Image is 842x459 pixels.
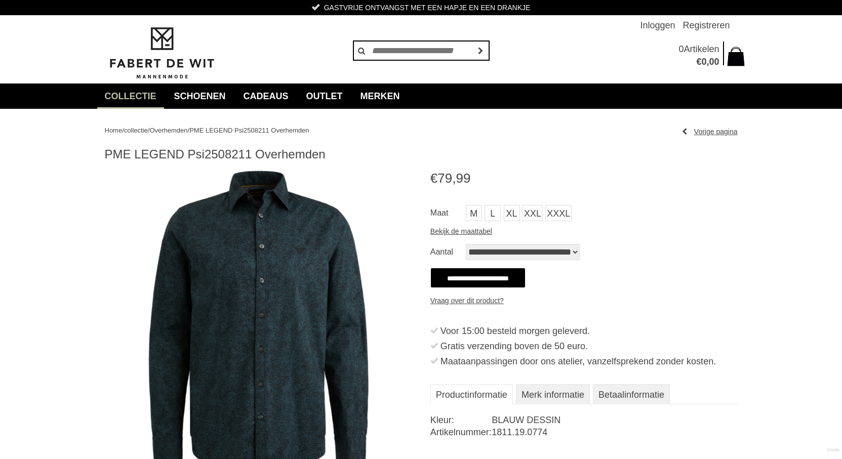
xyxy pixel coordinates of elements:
[492,414,737,426] dd: BLAUW DESSIN
[430,205,738,224] ul: Maat
[437,171,452,186] span: 79
[97,84,164,109] a: collectie
[678,44,684,54] span: 0
[456,171,470,186] span: 99
[545,205,572,221] a: XXXL
[149,127,187,134] a: Overhemden
[105,26,219,80] img: Fabert de Wit
[452,171,456,186] span: ,
[706,57,709,67] span: ,
[640,15,675,35] a: Inloggen
[696,57,701,67] span: €
[124,127,148,134] a: collectie
[701,57,706,67] span: 0
[430,426,492,438] dt: Artikelnummer:
[504,205,520,221] a: XL
[683,15,730,35] a: Registreren
[440,339,738,354] div: Gratis verzending boven de 50 euro.
[430,244,466,260] label: Aantal
[105,147,738,162] h1: PME LEGEND Psi2508211 Overhemden
[430,171,437,186] span: €
[430,354,738,369] li: Maataanpassingen door ons atelier, vanzelfsprekend zonder kosten.
[430,224,492,239] a: Bekijk de maattabel
[353,84,408,109] a: Merken
[188,127,190,134] span: /
[430,293,504,308] a: Vraag over dit product?
[167,84,233,109] a: Schoenen
[709,57,719,67] span: 00
[516,384,590,404] a: Merk informatie
[430,384,513,404] a: Productinformatie
[523,205,543,221] a: XXL
[189,127,309,134] a: PME LEGEND Psi2508211 Overhemden
[105,127,123,134] a: Home
[593,384,670,404] a: Betaalinformatie
[122,127,124,134] span: /
[466,205,482,221] a: M
[684,44,719,54] span: Artikelen
[492,426,737,438] dd: 1811.19.0774
[148,127,150,134] span: /
[430,414,492,426] dt: Kleur:
[682,124,738,139] a: Vorige pagina
[236,84,296,109] a: Cadeaus
[485,205,501,221] a: L
[299,84,350,109] a: Outlet
[827,444,839,456] a: Divide
[440,323,738,339] div: Voor 15:00 besteld morgen geleverd.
